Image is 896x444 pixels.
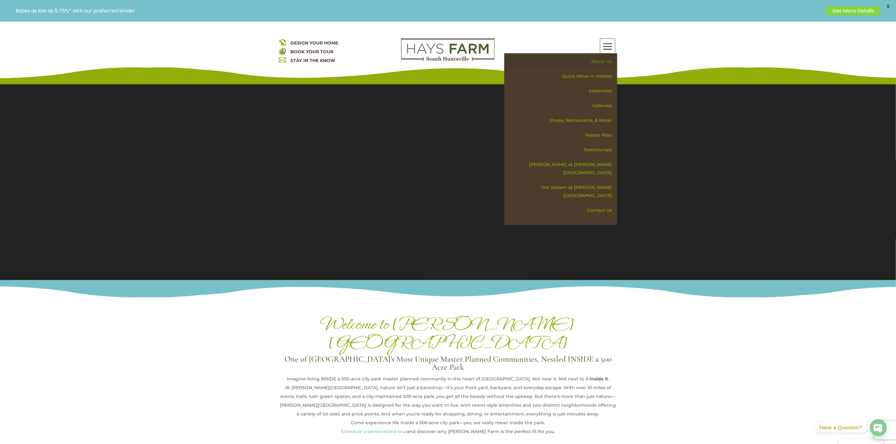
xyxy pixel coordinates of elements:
[279,383,618,418] div: At [PERSON_NAME][GEOGRAPHIC_DATA], nature isn’t just a backdrop—it’s your front yard, backyard, a...
[279,315,618,355] h1: Welcome to [PERSON_NAME][GEOGRAPHIC_DATA]
[16,8,823,14] p: Rates as low as 5.75%* with our preferred lender
[279,47,286,55] img: book your home tour
[279,427,618,436] p: and discover why [PERSON_NAME] Farm is the perfect fit for you.
[279,418,618,427] div: Come experience life inside a 500-acre city park—yes, we really mean inside the park.
[509,84,617,98] a: Amenities
[509,157,617,180] a: [PERSON_NAME] at [PERSON_NAME][GEOGRAPHIC_DATA]
[509,98,617,113] a: Galleries
[291,58,336,63] a: STAY IN THE KNOW
[509,69,617,84] a: Quick Move-in Homes
[509,128,617,143] a: Master Plan
[291,49,334,55] a: BOOK YOUR TOUR
[341,429,407,434] a: Schedule a personalized tour
[291,40,338,46] a: DESIGN YOUR HOME
[509,203,617,218] a: Contact Us
[509,113,617,128] a: Shops, Restaurants, & Retail
[279,39,286,46] img: design your home
[590,376,608,382] strong: Inside it
[509,54,617,69] a: About Us
[279,374,618,383] div: Imagine living INSIDE a 500-acre city park master planned community in the heart of [GEOGRAPHIC_D...
[826,6,880,15] a: Get More Details
[401,57,495,62] a: hays farm homes huntsville development
[509,143,617,157] a: Testimonials
[401,39,495,61] img: Logo
[883,2,893,11] span: X
[279,355,618,374] h3: One of [GEOGRAPHIC_DATA]’s Most Unique Master Planned Communities, Nestled INSIDE a 500 Acre Park
[509,180,617,203] a: The Jessam at [PERSON_NAME][GEOGRAPHIC_DATA]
